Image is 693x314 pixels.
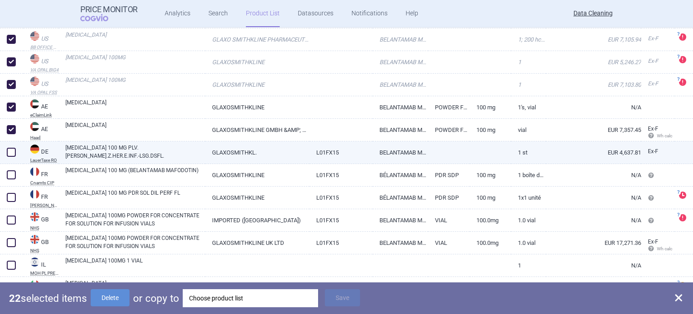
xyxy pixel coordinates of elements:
a: BELANTAMAB MAFODOTIN [373,119,428,141]
span: Ex-factory price [648,148,658,155]
a: 1 [511,254,546,277]
a: L01FX15 [310,187,373,209]
span: ? [675,190,681,195]
a: ? [679,192,690,199]
span: Wh calc [648,133,672,138]
a: VIAL [428,232,470,254]
a: [MEDICAL_DATA] 100MG POWDER FOR CONCENTRATE FOR SOLUTION FOR INFUSION VIALS [65,211,205,228]
a: N/A [546,254,641,277]
a: FRFRCnamts CIP [23,166,59,185]
a: PDR SDP [428,187,470,209]
a: EUR 5,246.27 [546,51,641,73]
span: Ex-factory price [648,58,658,64]
a: [MEDICAL_DATA] 100MG [65,53,205,70]
a: Ex-F [641,281,675,294]
img: Italy [30,280,39,289]
span: ? [675,77,681,82]
a: ? [679,214,690,221]
span: Ex-factory price [648,35,658,42]
img: United Arab Emirates [30,99,39,108]
a: GLAXOSMITHKLINE [205,187,309,209]
a: BELANTAMAB MAFODOTIN [373,96,428,118]
img: Germany [30,145,39,154]
a: BELANTAMAB MAFODOTIN [373,277,428,299]
a: EUR 7,103.80 [546,74,641,96]
img: United Kingdom [30,212,39,221]
span: ? [675,32,681,37]
abbr: BB OFFICE WACAWP PCG — Free online database of Office Administered drugs provided by BuyandBill.c... [30,45,59,50]
div: Choose product list [183,289,318,307]
a: 1; 200 HCPCS Units [511,28,546,51]
a: BÉLANTAMAB MAFODOTINE [373,187,428,209]
a: DEDELauerTaxe RO [23,144,59,163]
a: USUSBB OFFICE WACAWP PCG [23,31,59,50]
a: BÉLANTAMAB MAFODOTINE [373,164,428,186]
a: [PERSON_NAME]/flacone/flaconcino 1 [511,277,546,299]
a: [MEDICAL_DATA] 100MG POWDER FOR CONCENTRATE FOR SOLUTION FOR INFUSION VIALS [65,234,205,250]
a: N/A [546,96,641,118]
p: selected items [9,289,87,307]
a: L01FX15 [310,277,373,299]
a: FRFR[PERSON_NAME] PRIX [23,189,59,208]
a: [MEDICAL_DATA] [65,98,205,115]
a: VIAL [511,119,546,141]
abbr: MOH PL PRESCRIPTION — Price list for prescription drugs, published by the Planning, Budgeting and... [30,271,59,276]
a: GLAXO SMITHKLINE PHARMACEUTICALS [205,28,309,51]
img: France [30,190,39,199]
a: Price MonitorCOGVIO [80,5,138,22]
a: POWDER FOR CONCENTRATE FOR SOLUTION FOR INFUSION. [428,119,470,141]
a: 1 BOÎTE DE 1, FLACON (VERRE), POUDRE POUR SOLUTION À DILUER POUR PERFUSION, VOIE INTRAVEINEUSE [511,164,546,186]
a: [MEDICAL_DATA] 100 MG PDR SOL DIL PERF FL [65,189,205,205]
strong: Price Monitor [80,5,138,14]
a: GLAXOSMITHKLINE [205,74,309,96]
p: or copy to [133,289,179,307]
span: ? [675,212,681,218]
a: N/A [546,187,641,209]
a: BELANTAMAB MAFODOTIN-BLMF 100MG INJ,LYPHL [373,51,428,73]
a: ILILMOH PL PRESCRIPTION [23,257,59,276]
a: N/A [546,164,641,186]
a: BELANTAMAB MAFODOTIN [373,232,428,254]
img: United Arab Emirates [30,122,39,131]
a: 100 MG [470,96,511,118]
a: [MEDICAL_DATA] [65,121,205,137]
abbr: VA OPAL FSS — US Department of Veteran Affairs (VA), Office of Procurement, Acquisition and Logis... [30,90,59,95]
a: VIAL [428,209,470,231]
img: Israel [30,258,39,267]
a: BELANTAMAB MAFODOTIN [373,141,428,164]
a: 100.0mg [470,232,511,254]
a: EUR 5,924.13 [546,277,641,299]
a: Ex-F [641,32,675,46]
a: 100MG [470,277,511,299]
span: ? [675,280,681,286]
a: L01FX15 [310,141,373,164]
a: 100 mg [470,119,511,141]
a: POLVERE [428,277,470,299]
a: L01FX15 [310,209,373,231]
span: ? [675,54,681,60]
a: ? [679,33,690,41]
a: POWDER FOR CONCENTRATE FOR SOLUTION FOR INFUSION [428,96,470,118]
a: Ex-F [641,77,675,91]
a: 100 mg [470,187,511,209]
a: N/A [546,209,641,231]
abbr: NHS — National Health Services Business Services Authority, Technology Reference data Update Dist... [30,248,59,253]
a: [MEDICAL_DATA] [65,31,205,47]
a: GLAXOSMITHKLINE GMBH &AMP; CO. KG., [GEOGRAPHIC_DATA] [205,119,309,141]
img: United States [30,54,39,63]
a: L01FX15 [310,232,373,254]
a: EUR 17,271.36 [546,232,641,254]
a: EUR 4,637.81 [546,141,641,164]
img: United Kingdom [30,235,39,244]
a: [MEDICAL_DATA] [65,279,205,295]
a: Ex-F Wh calc [641,122,675,143]
a: ? [679,282,690,289]
a: L01FX15 [310,164,373,186]
a: [MEDICAL_DATA] 100 MG PLV.[PERSON_NAME].Z.HER.E.INF.-LSG.DSFL. [65,144,205,160]
a: GLAXOSMITHKLINE [205,51,309,73]
a: [MEDICAL_DATA] 100MG [65,76,205,92]
a: 100.0mg [470,209,511,231]
a: EUR 7,357.45 [546,119,641,141]
abbr: LauerTaxe RO — Complex database for German drug information, equivalent to CGM Lauer-Taxe provide... [30,158,59,163]
a: 1'S, VIAL [511,96,546,118]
